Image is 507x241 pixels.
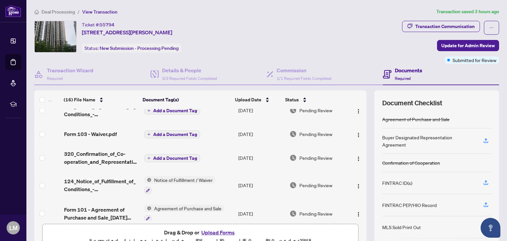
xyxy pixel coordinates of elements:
div: Agreement of Purchase and Sale [382,116,450,123]
div: Confirmation of Cooperation [382,159,440,166]
span: Add a Document Tag [153,132,197,137]
span: Pending Review [299,130,332,138]
img: Logo [356,156,361,161]
span: LM [9,223,17,232]
span: Upload Date [235,96,261,103]
td: [DATE] [236,145,287,171]
th: Status [283,90,344,109]
span: Update for Admin Review [441,40,495,51]
li: / [78,8,80,16]
div: MLS Sold Print Out [382,224,421,231]
h4: Commission [277,66,331,74]
th: Upload Date [232,90,283,109]
img: Document Status [289,182,297,189]
button: Upload Forms [199,228,237,237]
h4: Details & People [162,66,217,74]
span: plus [147,156,151,160]
span: 124_Notice_of_Fulfillment_of_Conditions_-_Agreement_of_Purchase_and_Sale_-_A_-_PropTx-OREA__1_ 1.pdf [64,102,139,118]
img: Logo [356,132,361,138]
span: Pending Review [299,182,332,189]
img: Logo [356,109,361,114]
button: Add a Document Tag [144,107,200,115]
td: [DATE] [236,199,287,228]
span: Document Checklist [382,98,442,108]
td: [DATE] [236,171,287,199]
span: Agreement of Purchase and Sale [152,205,224,212]
button: Add a Document Tag [144,130,200,139]
button: Logo [353,153,364,163]
span: View Transaction [82,9,118,15]
span: plus [147,109,151,112]
span: Required [47,76,63,81]
img: Logo [356,212,361,217]
span: Form 101 - Agreement of Purchase and Sale_[DATE] 15_48_07_signed 711 pm.pdf [64,206,139,222]
img: Status Icon [144,176,152,184]
span: Submitted for Review [453,56,496,64]
span: 55794 [100,22,115,28]
article: Transaction saved 3 hours ago [436,8,499,16]
img: Status Icon [144,205,152,212]
button: Open asap [481,218,500,238]
img: logo [5,5,21,17]
img: Document Status [289,130,297,138]
h4: Transaction Wizard [47,66,93,74]
div: Buyer Designated Representation Agreement [382,134,475,148]
button: Update for Admin Review [437,40,499,51]
button: Logo [353,180,364,190]
span: 320_Confirmation_of_Co-operation_and_Representation_-_Buyer_Seller_-_PropTx-[PERSON_NAME]-signedp... [64,150,139,166]
span: home [34,10,39,14]
button: Logo [353,208,364,219]
div: Status: [82,44,181,52]
button: Add a Document Tag [144,106,200,115]
button: Logo [353,129,364,139]
img: Document Status [289,107,297,114]
span: New Submission - Processing Pending [100,45,179,51]
th: (16) File Name [61,90,140,109]
span: Notice of Fulfillment / Waiver [152,176,215,184]
button: Transaction Communication [402,21,480,32]
button: Add a Document Tag [144,154,200,162]
td: [DATE] [236,123,287,145]
div: Transaction Communication [415,21,475,32]
div: Ticket #: [82,21,115,28]
span: Status [285,96,299,103]
img: Document Status [289,154,297,161]
div: FINTRAC ID(s) [382,179,412,187]
span: Pending Review [299,154,332,161]
button: Logo [353,105,364,116]
h4: Documents [395,66,422,74]
span: plus [147,133,151,136]
th: Document Tag(s) [140,90,232,109]
td: [DATE] [236,97,287,123]
span: ellipsis [489,25,494,30]
div: FINTRAC PEP/HIO Record [382,201,437,209]
span: Pending Review [299,107,332,114]
img: Document Status [289,210,297,217]
button: Add a Document Tag [144,130,200,138]
span: Required [395,76,411,81]
span: 1/1 Required Fields Completed [277,76,331,81]
img: IMG-W12353709_1.jpg [35,21,76,52]
span: Add a Document Tag [153,108,197,113]
span: Drag & Drop or [164,228,237,237]
span: Deal Processing [42,9,75,15]
span: Form 103 - Waiver.pdf [64,130,117,138]
span: Pending Review [299,210,332,217]
span: [STREET_ADDRESS][PERSON_NAME] [82,28,172,36]
button: Status IconNotice of Fulfillment / Waiver [144,176,215,194]
span: (16) File Name [64,96,95,103]
span: 124_Notice_of_Fulfillment_of_Conditions_-_Agreement_of_Purchase_and_Sale_-_A_-_PropTx-[PERSON_NAM... [64,177,139,193]
span: 3/3 Required Fields Completed [162,76,217,81]
img: Logo [356,184,361,189]
button: Status IconAgreement of Purchase and Sale [144,205,224,223]
span: Add a Document Tag [153,156,197,160]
